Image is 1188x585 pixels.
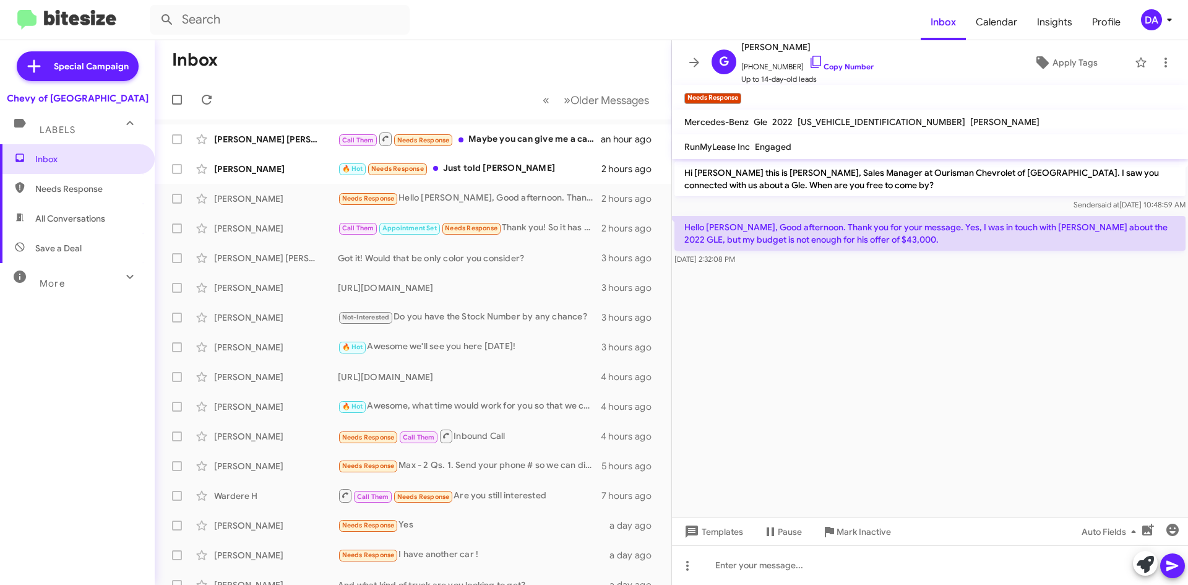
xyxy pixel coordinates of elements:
[536,87,656,113] nav: Page navigation example
[543,92,549,108] span: «
[214,163,338,175] div: [PERSON_NAME]
[684,116,749,128] span: Mercedes-Benz
[214,430,338,443] div: [PERSON_NAME]
[674,254,735,264] span: [DATE] 2:32:08 PM
[150,5,410,35] input: Search
[674,162,1186,196] p: Hi [PERSON_NAME] this is [PERSON_NAME], Sales Manager at Ourisman Chevrolet of [GEOGRAPHIC_DATA]....
[342,136,374,144] span: Call Them
[40,124,75,136] span: Labels
[741,54,874,73] span: [PHONE_NUMBER]
[1074,200,1186,209] span: Sender [DATE] 10:48:59 AM
[338,399,601,414] div: Awesome, what time would work for you so that we can have the car ready?
[921,4,966,40] a: Inbox
[214,222,338,235] div: [PERSON_NAME]
[397,493,450,501] span: Needs Response
[570,93,649,107] span: Older Messages
[753,521,812,543] button: Pause
[772,116,793,128] span: 2022
[214,282,338,294] div: [PERSON_NAME]
[601,341,661,353] div: 3 hours ago
[214,252,338,264] div: [PERSON_NAME] [PERSON_NAME]
[1082,4,1130,40] span: Profile
[601,193,661,205] div: 2 hours ago
[214,341,338,353] div: [PERSON_NAME]
[564,92,570,108] span: »
[601,401,661,413] div: 4 hours ago
[214,549,338,561] div: [PERSON_NAME]
[601,133,661,145] div: an hour ago
[809,62,874,71] a: Copy Number
[357,493,389,501] span: Call Them
[342,165,363,173] span: 🔥 Hot
[338,428,601,444] div: Inbound Call
[609,519,661,532] div: a day ago
[798,116,965,128] span: [US_VEHICLE_IDENTIFICATION_NUMBER]
[214,519,338,532] div: [PERSON_NAME]
[1141,9,1162,30] div: DA
[342,194,395,202] span: Needs Response
[342,402,363,410] span: 🔥 Hot
[601,252,661,264] div: 3 hours ago
[684,141,750,152] span: RunMyLease Inc
[741,40,874,54] span: [PERSON_NAME]
[1072,521,1151,543] button: Auto Fields
[342,551,395,559] span: Needs Response
[535,87,557,113] button: Previous
[214,371,338,383] div: [PERSON_NAME]
[778,521,802,543] span: Pause
[397,136,450,144] span: Needs Response
[609,549,661,561] div: a day ago
[338,340,601,354] div: Awesome we'll see you here [DATE]!
[17,51,139,81] a: Special Campaign
[1002,51,1129,74] button: Apply Tags
[371,165,424,173] span: Needs Response
[601,311,661,324] div: 3 hours ago
[40,278,65,289] span: More
[403,433,435,441] span: Call Them
[1082,521,1141,543] span: Auto Fields
[338,221,601,235] div: Thank you! So it has not passed inspection.
[754,116,767,128] span: Gle
[342,462,395,470] span: Needs Response
[342,433,395,441] span: Needs Response
[338,252,601,264] div: Got it! Would that be only color you consider?
[7,92,148,105] div: Chevy of [GEOGRAPHIC_DATA]
[601,222,661,235] div: 2 hours ago
[338,548,609,562] div: I have another car !
[445,224,497,232] span: Needs Response
[1052,51,1098,74] span: Apply Tags
[342,313,390,321] span: Not-Interested
[338,371,601,383] div: [URL][DOMAIN_NAME]
[35,153,140,165] span: Inbox
[338,459,601,473] div: Max - 2 Qs. 1. Send your phone # so we can discuss price. 2. Do you need original lien release le...
[338,518,609,532] div: Yes
[601,490,661,502] div: 7 hours ago
[35,212,105,225] span: All Conversations
[966,4,1027,40] a: Calendar
[1027,4,1082,40] span: Insights
[214,311,338,324] div: [PERSON_NAME]
[338,488,601,503] div: Are you still interested
[719,52,729,72] span: G
[601,163,661,175] div: 2 hours ago
[672,521,753,543] button: Templates
[338,282,601,294] div: [URL][DOMAIN_NAME]
[382,224,437,232] span: Appointment Set
[172,50,218,70] h1: Inbox
[755,141,791,152] span: Engaged
[342,224,374,232] span: Call Them
[556,87,656,113] button: Next
[1130,9,1174,30] button: DA
[214,490,338,502] div: Wardere H
[35,242,82,254] span: Save a Deal
[1098,200,1119,209] span: said at
[214,133,338,145] div: [PERSON_NAME] [PERSON_NAME]
[214,193,338,205] div: [PERSON_NAME]
[214,460,338,472] div: [PERSON_NAME]
[601,460,661,472] div: 5 hours ago
[812,521,901,543] button: Mark Inactive
[741,73,874,85] span: Up to 14-day-old leads
[338,191,601,206] div: Hello [PERSON_NAME], Good afternoon. Thank you for your message. Yes, I was in touch with [PERSON...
